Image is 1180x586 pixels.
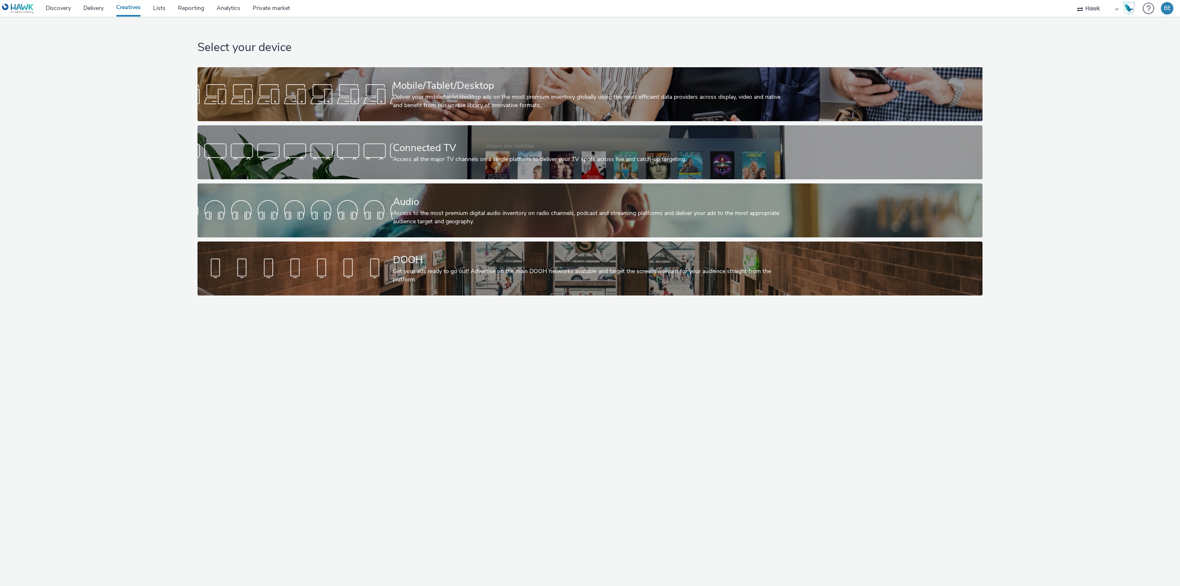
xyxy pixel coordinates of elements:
[197,242,982,295] a: DOOHGet your ads ready to go out! Advertise on the main DOOH networks available and target the sc...
[197,125,982,179] a: Connected TVAccess all the major TV channels on a single platform to deliver your TV spots across...
[393,195,784,209] div: Audio
[393,209,784,226] div: Access to the most premium digital audio inventory on radio channels, podcast and streaming platf...
[197,183,982,237] a: AudioAccess to the most premium digital audio inventory on radio channels, podcast and streaming ...
[1123,2,1139,15] a: Hawk Academy
[1164,2,1171,15] div: BE
[393,253,784,267] div: DOOH
[393,141,784,155] div: Connected TV
[393,267,784,284] div: Get your ads ready to go out! Advertise on the main DOOH networks available and target the screen...
[1123,2,1135,15] img: Hawk Academy
[197,40,982,56] h1: Select your device
[393,93,784,110] div: Deliver your mobile/tablet/desktop ads on the most premium inventory globally using the most effi...
[393,78,784,93] div: Mobile/Tablet/Desktop
[197,67,982,121] a: Mobile/Tablet/DesktopDeliver your mobile/tablet/desktop ads on the most premium inventory globall...
[2,3,34,14] img: undefined Logo
[393,155,784,164] div: Access all the major TV channels on a single platform to deliver your TV spots across live and ca...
